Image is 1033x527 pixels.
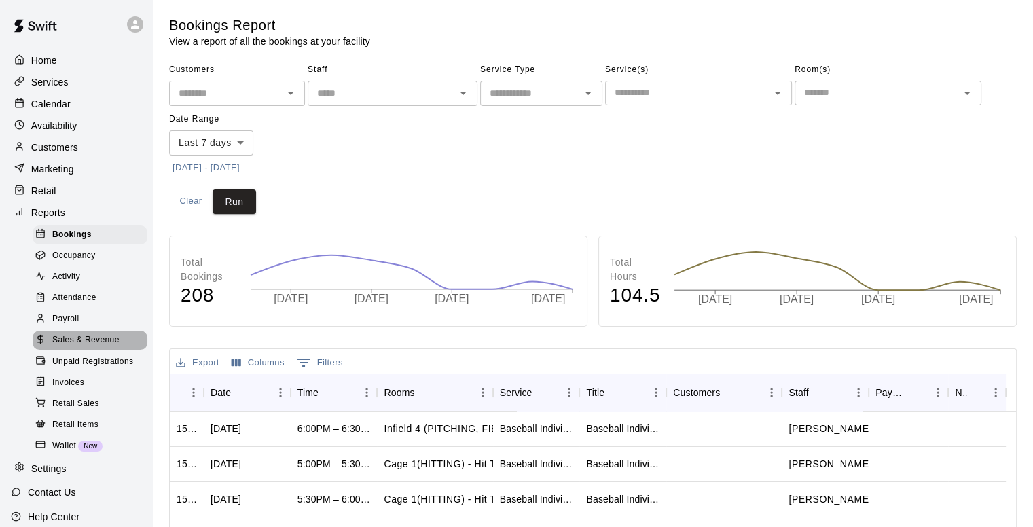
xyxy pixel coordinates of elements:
[181,255,236,284] p: Total Bookings
[809,383,828,402] button: Sort
[213,189,256,215] button: Run
[848,382,869,403] button: Menu
[435,293,469,304] tspan: [DATE]
[11,458,142,479] a: Settings
[454,84,473,103] button: Open
[52,291,96,305] span: Attendance
[559,382,579,403] button: Menu
[33,310,147,329] div: Payroll
[33,414,153,435] a: Retail Items
[33,351,153,372] a: Unpaid Registrations
[761,382,782,403] button: Menu
[31,141,78,154] p: Customers
[52,312,79,326] span: Payroll
[33,395,147,414] div: Retail Sales
[33,224,153,245] a: Bookings
[795,59,981,81] span: Room(s)
[33,267,153,288] a: Activity
[789,492,871,507] p: Bradlee Fuhrhop
[586,492,659,506] div: Baseball Individual HITTING - 30 minutes
[31,97,71,111] p: Calendar
[319,383,338,402] button: Sort
[579,374,666,412] div: Title
[308,59,477,81] span: Staff
[291,374,378,412] div: Time
[789,422,871,436] p: Bradlee Fuhrhop
[11,115,142,136] div: Availability
[869,374,948,412] div: Payment
[958,84,977,103] button: Open
[780,294,814,306] tspan: [DATE]
[605,59,792,81] span: Service(s)
[31,119,77,132] p: Availability
[33,435,153,456] a: WalletNew
[11,94,142,114] a: Calendar
[78,442,103,450] span: New
[11,181,142,201] a: Retail
[169,158,243,179] button: [DATE] - [DATE]
[532,383,551,402] button: Sort
[384,492,539,507] p: Cage 1(HITTING) - Hit Trax - TBK
[646,382,666,403] button: Menu
[33,437,147,456] div: WalletNew
[909,383,928,402] button: Sort
[473,382,493,403] button: Menu
[698,294,732,306] tspan: [DATE]
[169,35,370,48] p: View a report of all the bookings at your facility
[720,383,739,402] button: Sort
[955,374,966,412] div: Notes
[31,54,57,67] p: Home
[610,284,660,308] h4: 104.5
[270,382,291,403] button: Menu
[31,184,56,198] p: Retail
[928,382,948,403] button: Menu
[31,75,69,89] p: Services
[782,374,869,412] div: Staff
[28,486,76,499] p: Contact Us
[500,374,532,412] div: Service
[169,109,288,130] span: Date Range
[52,397,99,411] span: Retail Sales
[789,374,808,412] div: Staff
[297,492,371,506] div: 5:30PM – 6:00PM
[274,293,308,304] tspan: [DATE]
[52,418,98,432] span: Retail Items
[33,225,147,244] div: Bookings
[355,293,388,304] tspan: [DATE]
[177,383,196,402] button: Sort
[33,247,147,266] div: Occupancy
[31,462,67,475] p: Settings
[183,382,204,403] button: Menu
[11,202,142,223] a: Reports
[177,457,197,471] div: 1517473
[33,268,147,287] div: Activity
[875,374,909,412] div: Payment
[415,383,434,402] button: Sort
[297,457,371,471] div: 5:00PM – 5:30PM
[181,284,236,308] h4: 208
[586,457,659,471] div: Baseball Individual HITTING - 30 minutes
[173,352,223,374] button: Export
[11,50,142,71] a: Home
[204,374,291,412] div: Date
[985,382,1006,403] button: Menu
[228,352,288,374] button: Select columns
[384,374,414,412] div: Rooms
[293,352,346,374] button: Show filters
[33,245,153,266] a: Occupancy
[966,383,985,402] button: Sort
[31,206,65,219] p: Reports
[768,84,787,103] button: Open
[281,84,300,103] button: Open
[169,130,253,156] div: Last 7 days
[11,159,142,179] a: Marketing
[170,374,204,412] div: ID
[500,457,573,471] div: Baseball Individual HITTING - 30 minutes
[297,422,371,435] div: 6:00PM – 6:30PM
[384,457,539,471] p: Cage 1(HITTING) - Hit Trax - TBK
[789,457,871,471] p: Bradlee Fuhrhop
[500,492,573,506] div: Baseball Individual HITTING - 30 minutes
